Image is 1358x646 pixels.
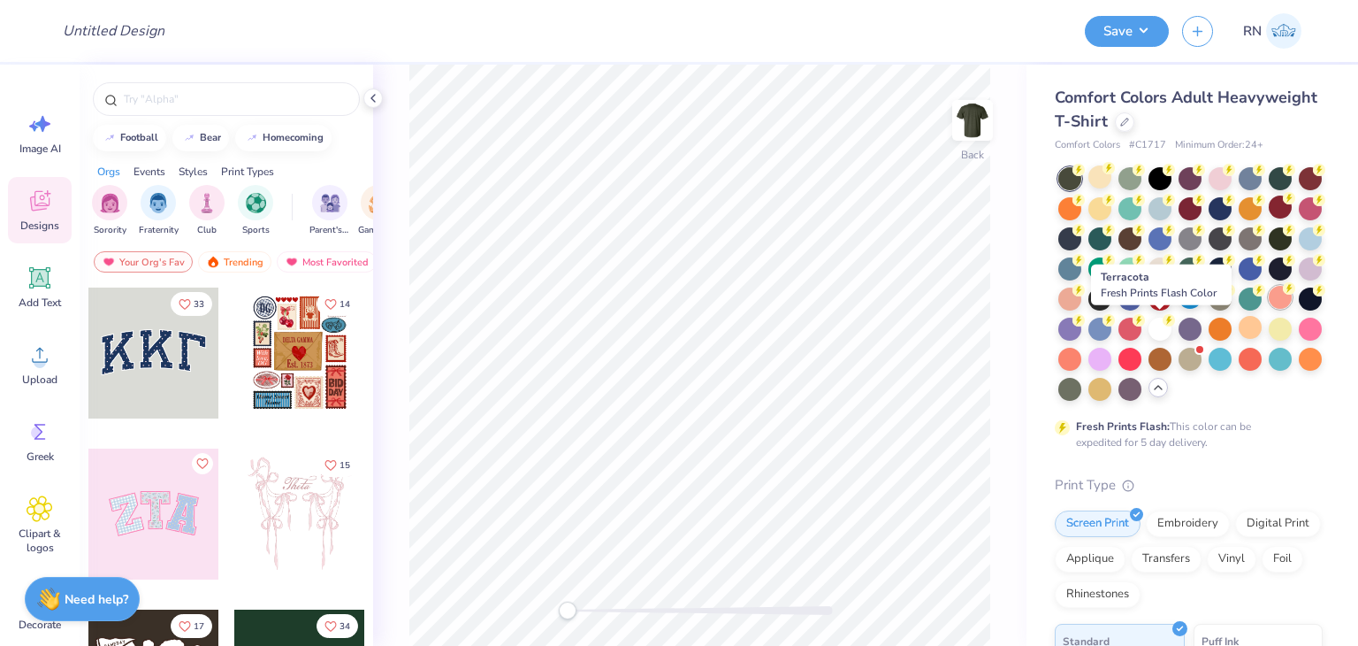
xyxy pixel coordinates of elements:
[1129,138,1166,153] span: # C1717
[317,453,358,477] button: Like
[369,193,389,213] img: Game Day Image
[19,296,61,310] span: Add Text
[97,164,120,180] div: Orgs
[339,300,350,309] span: 14
[1131,546,1202,573] div: Transfers
[1076,419,1293,450] div: This color can be expedited for 5 day delivery.
[1266,13,1301,49] img: Roumella Nina Monge
[189,185,225,237] button: filter button
[320,193,340,213] img: Parent's Weekend Image
[11,527,69,555] span: Clipart & logos
[1262,546,1303,573] div: Foil
[171,292,212,316] button: Like
[1055,546,1125,573] div: Applique
[122,90,348,108] input: Try "Alpha"
[27,450,54,464] span: Greek
[358,185,399,237] button: filter button
[245,133,259,143] img: trend_line.gif
[1091,265,1232,305] div: Terracota
[139,185,179,237] button: filter button
[1175,138,1263,153] span: Minimum Order: 24 +
[1055,511,1141,537] div: Screen Print
[200,133,221,142] div: bear
[192,453,213,474] button: Like
[1101,286,1217,300] span: Fresh Prints Flash Color
[149,193,168,213] img: Fraternity Image
[238,185,273,237] button: filter button
[339,461,350,470] span: 15
[179,164,208,180] div: Styles
[1076,419,1170,434] strong: Fresh Prints Flash:
[197,193,217,213] img: Club Image
[317,614,358,638] button: Like
[1243,21,1262,42] span: RN
[263,133,324,142] div: homecoming
[65,591,128,608] strong: Need help?
[285,256,299,268] img: most_fav.gif
[194,622,204,631] span: 17
[246,193,266,213] img: Sports Image
[93,125,166,151] button: football
[961,147,984,163] div: Back
[955,103,990,138] img: Back
[358,224,399,237] span: Game Day
[1235,511,1321,537] div: Digital Print
[189,185,225,237] div: filter for Club
[139,185,179,237] div: filter for Fraternity
[1146,511,1230,537] div: Embroidery
[339,622,350,631] span: 34
[238,185,273,237] div: filter for Sports
[309,185,350,237] div: filter for Parent's Weekend
[194,300,204,309] span: 33
[1085,16,1169,47] button: Save
[242,224,270,237] span: Sports
[182,133,196,143] img: trend_line.gif
[197,224,217,237] span: Club
[19,142,61,156] span: Image AI
[277,251,377,273] div: Most Favorited
[309,185,350,237] button: filter button
[19,618,61,632] span: Decorate
[102,256,116,268] img: most_fav.gif
[1055,581,1141,608] div: Rhinestones
[317,292,358,316] button: Like
[309,224,350,237] span: Parent's Weekend
[1055,87,1317,132] span: Comfort Colors Adult Heavyweight T-Shirt
[92,185,127,237] button: filter button
[235,125,332,151] button: homecoming
[120,133,158,142] div: football
[206,256,220,268] img: trending.gif
[94,251,193,273] div: Your Org's Fav
[221,164,274,180] div: Print Types
[49,13,179,49] input: Untitled Design
[94,224,126,237] span: Sorority
[198,251,271,273] div: Trending
[1235,13,1309,49] a: RN
[1055,138,1120,153] span: Comfort Colors
[22,373,57,387] span: Upload
[559,602,576,619] div: Accessibility label
[103,133,117,143] img: trend_line.gif
[100,193,120,213] img: Sorority Image
[139,224,179,237] span: Fraternity
[1055,475,1323,496] div: Print Type
[172,125,229,151] button: bear
[92,185,127,237] div: filter for Sorority
[20,219,59,233] span: Designs
[358,185,399,237] div: filter for Game Day
[171,614,212,638] button: Like
[134,164,165,180] div: Events
[1207,546,1256,573] div: Vinyl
